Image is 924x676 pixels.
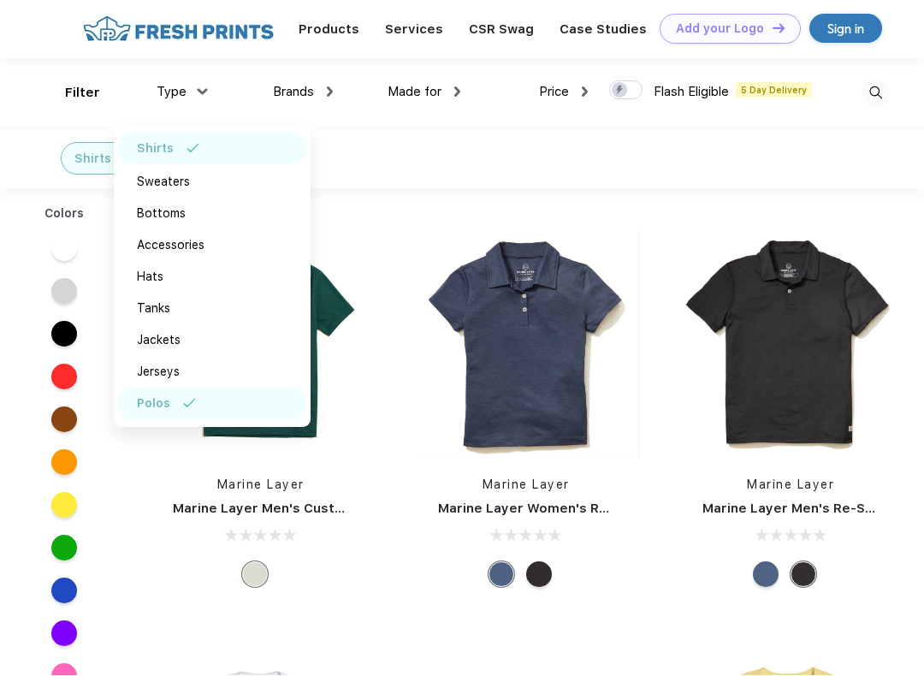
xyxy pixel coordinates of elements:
[827,20,864,39] div: Sign in
[791,562,816,588] div: Black
[753,562,779,588] div: Navy
[654,85,729,100] span: Flash Eligible
[187,145,199,153] img: filter_selected.svg
[438,501,701,517] a: Marine Layer Women's Re-Spun Air Polo
[137,364,180,382] div: Jerseys
[388,85,441,100] span: Made for
[677,232,904,460] img: func=resize&h=266
[242,562,268,588] div: Any Color
[469,22,534,38] a: CSR Swag
[137,395,170,413] div: Polos
[539,85,569,100] span: Price
[747,478,834,492] a: Marine Layer
[173,501,512,517] a: Marine Layer Men's Custom Dyed Signature V-Neck
[137,237,204,255] div: Accessories
[273,85,314,100] span: Brands
[862,80,890,108] img: desktop_search.svg
[385,22,443,38] a: Services
[78,15,279,44] img: fo%20logo%202.webp
[137,269,163,287] div: Hats
[137,174,190,192] div: Sweaters
[137,205,186,223] div: Bottoms
[197,89,207,95] img: dropdown.png
[74,151,111,169] div: Shirts
[32,205,98,223] div: Colors
[412,232,640,460] img: func=resize&h=266
[454,87,460,98] img: dropdown.png
[809,15,882,44] a: Sign in
[217,478,305,492] a: Marine Layer
[327,87,333,98] img: dropdown.png
[676,22,764,37] div: Add your Logo
[736,83,812,98] span: 5 Day Delivery
[137,140,174,158] div: Shirts
[483,478,570,492] a: Marine Layer
[489,562,514,588] div: Navy
[157,85,187,100] span: Type
[65,84,100,104] div: Filter
[183,400,196,408] img: filter_selected.svg
[526,562,552,588] div: Black
[137,332,181,350] div: Jackets
[582,87,588,98] img: dropdown.png
[299,22,359,38] a: Products
[773,24,785,33] img: DT
[137,300,170,318] div: Tanks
